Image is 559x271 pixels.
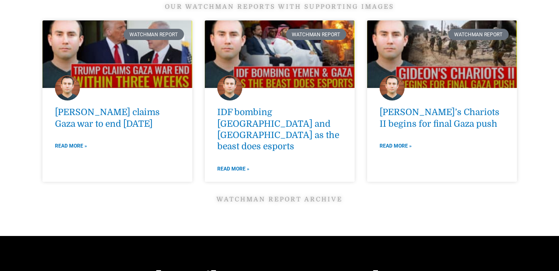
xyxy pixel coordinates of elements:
[55,75,80,100] img: Marco
[380,141,412,151] a: Read more about Gideon’s Chariots II begins for final Gaza push
[380,107,499,128] a: [PERSON_NAME]’s Chariots II begins for final Gaza push
[55,107,160,128] a: [PERSON_NAME] claims Gaza war to end [DATE]
[286,29,346,40] div: Watchman Report
[217,75,242,100] img: Marco
[124,29,184,40] div: Watchman Report
[217,164,249,173] a: Read more about IDF bombing Yemen and Gaza as the beast does esports
[380,75,405,100] img: Marco
[217,107,339,151] a: IDF bombing [GEOGRAPHIC_DATA] and [GEOGRAPHIC_DATA] as the beast does esports
[448,29,509,40] div: Watchman Report
[42,4,517,10] h5: Our watchman reports with supporting images
[55,141,87,151] a: Read more about Trump claims Gaza war to end within three weeks
[216,196,343,203] a: Watchman Report ARCHIVE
